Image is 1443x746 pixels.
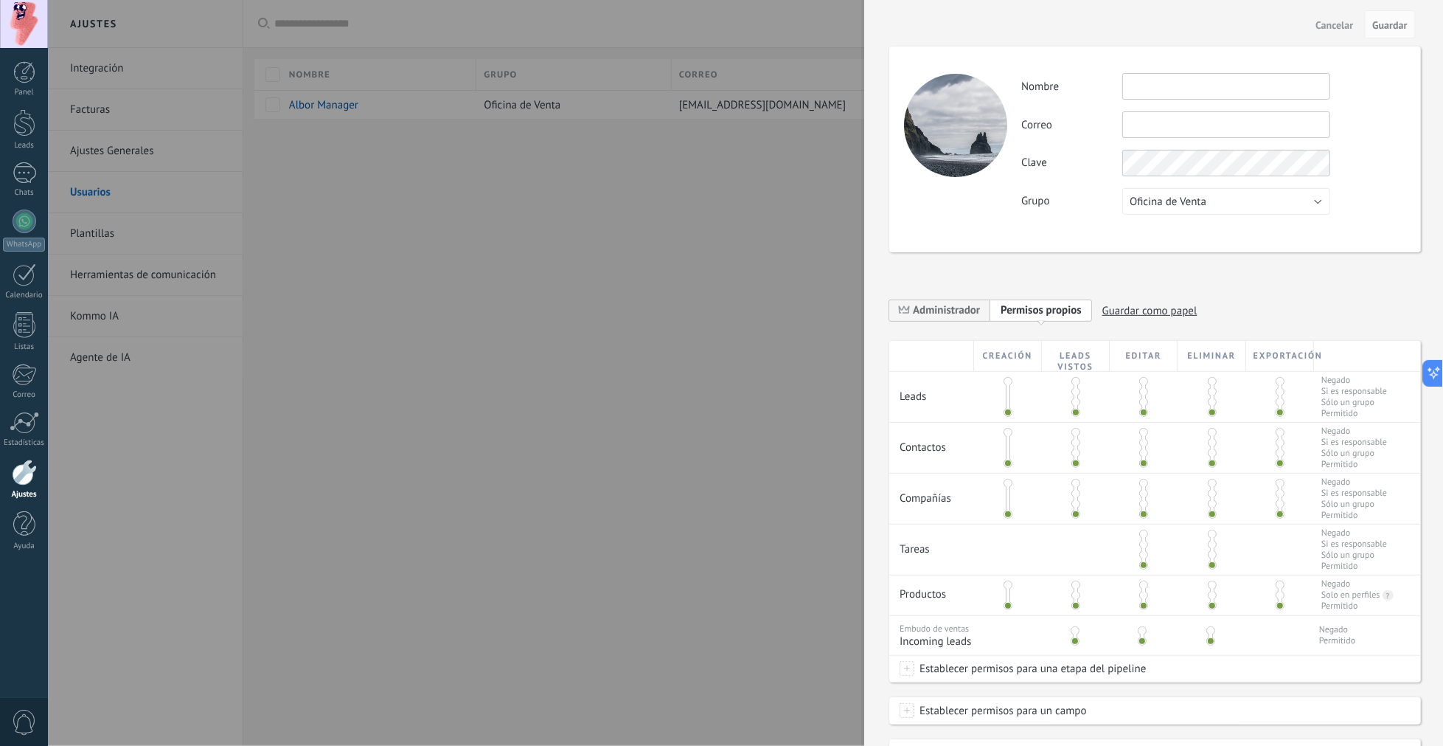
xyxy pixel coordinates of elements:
div: WhatsApp [3,238,45,252]
span: Si es responsable [1321,437,1387,448]
label: Grupo [1021,194,1122,208]
span: Sólo un grupo [1321,448,1387,459]
div: Chats [3,188,46,198]
div: Negado [1321,579,1350,590]
span: Negado [1321,528,1387,539]
label: Correo [1021,118,1122,132]
div: Leads [889,372,974,411]
span: Establecer permisos para una etapa del pipeline [914,655,1146,682]
button: Cancelar [1310,13,1360,36]
span: Oficina de Venta [1130,195,1206,209]
div: Contactos [889,423,974,462]
span: Cancelar [1316,20,1354,30]
span: Negado [1321,375,1387,386]
label: Clave [1021,156,1122,170]
span: Sólo un grupo [1321,550,1387,561]
div: Panel [3,88,46,97]
span: Guardar como papel [1102,300,1197,322]
div: Solo en perfiles [1321,590,1380,601]
div: Eliminar [1178,341,1245,371]
div: Exportación [1246,341,1314,371]
div: Leads [3,141,46,151]
div: Ayuda [3,542,46,551]
button: Guardar [1365,10,1416,38]
div: Tareas [889,525,974,564]
span: Permitido [1321,459,1387,470]
div: ? [1383,590,1390,601]
div: Editar [1110,341,1178,371]
button: Oficina de Venta [1122,188,1330,215]
div: Ajustes [3,490,46,500]
span: Permitido [1319,635,1356,646]
span: Establecer permisos para un campo [914,697,1087,724]
div: Estadísticas [3,438,46,448]
div: Permitido [1321,601,1358,612]
span: Permitido [1321,510,1387,521]
span: Sólo un grupo [1321,499,1387,510]
span: Guardar [1373,20,1408,30]
div: Productos [889,576,974,609]
span: Negado [1321,477,1387,488]
div: Creación [974,341,1042,371]
span: Permisos propios [1001,303,1082,317]
span: Administrador [913,303,980,317]
div: Correo [3,390,46,400]
span: Si es responsable [1321,386,1387,397]
span: Embudo de ventas [900,624,969,635]
span: Permitido [1321,408,1387,419]
span: Sólo un grupo [1321,397,1387,408]
span: Si es responsable [1321,539,1387,550]
span: Permitido [1321,561,1387,572]
span: Negado [1321,426,1387,437]
span: Incoming leads [900,635,1037,649]
div: Calendario [3,291,46,300]
div: Leads vistos [1042,341,1110,371]
div: Compañías [889,474,974,513]
span: Si es responsable [1321,488,1387,499]
label: Nombre [1021,80,1122,94]
span: Add new role [990,299,1092,322]
span: Administrador [889,299,990,322]
span: Negado [1319,624,1356,635]
div: Listas [3,342,46,352]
